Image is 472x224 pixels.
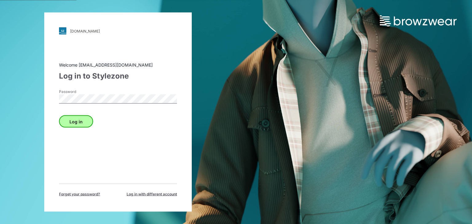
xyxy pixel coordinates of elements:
a: [DOMAIN_NAME] [59,27,177,35]
img: svg+xml;base64,PHN2ZyB3aWR0aD0iMjgiIGhlaWdodD0iMjgiIHZpZXdCb3g9IjAgMCAyOCAyOCIgZmlsbD0ibm9uZSIgeG... [59,27,66,35]
div: Log in to Stylezone [59,71,177,82]
div: Welcome [EMAIL_ADDRESS][DOMAIN_NAME] [59,62,177,68]
button: Log in [59,115,93,128]
span: Log in with different account [127,191,177,197]
span: Forget your password? [59,191,100,197]
div: [DOMAIN_NAME] [70,29,100,33]
img: browzwear-logo.73288ffb.svg [380,15,457,26]
label: Password [59,89,102,95]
